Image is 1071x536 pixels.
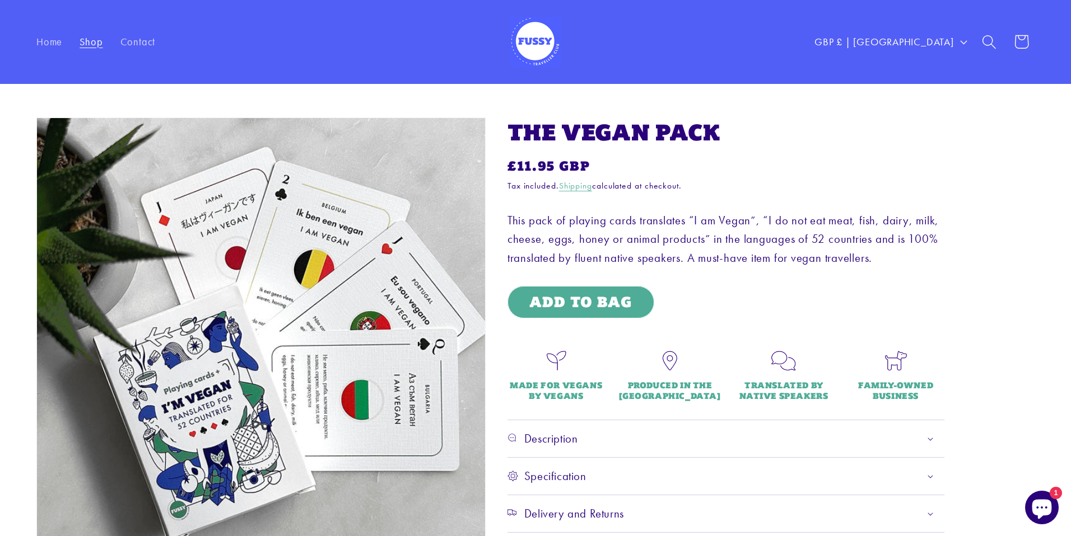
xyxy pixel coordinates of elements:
[507,458,944,495] summary: Specification
[735,380,833,402] span: TRANSLATED BY NATIVE SPEAKERS
[36,36,62,48] span: Home
[559,180,592,191] a: Shipping
[507,117,944,147] h1: THE VEGAN PACK
[1022,491,1062,527] inbox-online-store-chat: Shopify online store chat
[770,346,798,374] img: speach.png
[524,506,624,521] h2: Delivery and Returns
[806,28,974,55] button: GBP £ | [GEOGRAPHIC_DATA]
[507,420,944,457] summary: Description
[814,35,954,49] span: GBP £ | [GEOGRAPHIC_DATA]
[507,157,590,175] span: £11.95 GBP
[656,346,684,374] img: pin.png
[507,286,654,319] button: Add to Bag
[111,27,164,57] a: Contact
[882,346,910,374] img: dog_5e53caa5-9048-4a91-9176-77df1fb3cc7d.png
[974,26,1005,58] summary: Search
[524,469,586,484] h2: Specification
[847,380,944,402] span: FAMILY-OWNED BUSINESS
[510,17,561,67] img: Fussy Traveller Club
[542,346,570,374] img: leaf_a5409cda-03ee-4e7a-8342-9faf8d85ac56.png
[71,27,111,57] a: Shop
[505,11,566,73] a: Fussy Traveller Club
[507,211,944,268] div: This pack of playing cards translates “I am Vegan”, “I do not eat meat, fish, dairy, milk, cheese...
[27,27,71,57] a: Home
[120,36,155,48] span: Contact
[524,431,578,446] h2: Description
[80,36,103,48] span: Shop
[619,380,720,402] span: PRODUCED IN THE [GEOGRAPHIC_DATA]
[507,180,944,193] div: Tax included. calculated at checkout.
[507,495,944,532] summary: Delivery and Returns
[507,380,605,402] span: MADE FOR VEGANS BY VEGANS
